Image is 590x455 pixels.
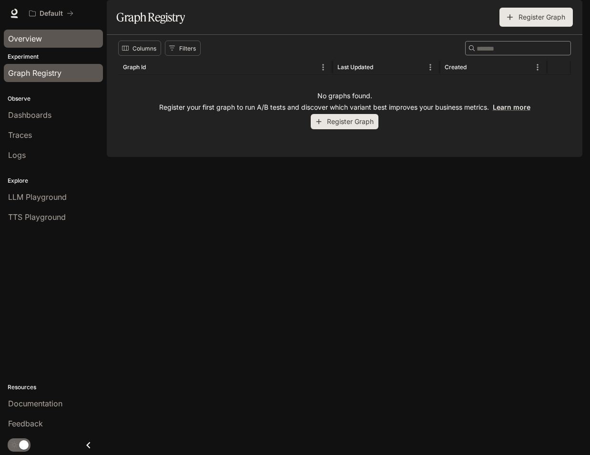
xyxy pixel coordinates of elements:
p: No graphs found. [317,91,372,101]
button: Menu [316,60,330,74]
p: Register your first graph to run A/B tests and discover which variant best improves your business... [159,103,530,112]
p: Default [40,10,63,18]
button: Register Graph [311,114,378,130]
button: Sort [147,60,161,74]
button: Show filters [165,41,201,56]
div: Search [465,41,571,55]
button: Menu [423,60,437,74]
button: All workspaces [25,4,78,23]
div: Graph Id [123,63,146,71]
button: Menu [530,60,545,74]
div: Created [445,63,467,71]
h1: Graph Registry [116,8,185,27]
button: Register Graph [499,8,573,27]
div: Last Updated [337,63,373,71]
button: Sort [374,60,388,74]
button: Select columns [118,41,161,56]
a: Learn more [493,103,530,111]
button: Sort [468,60,482,74]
